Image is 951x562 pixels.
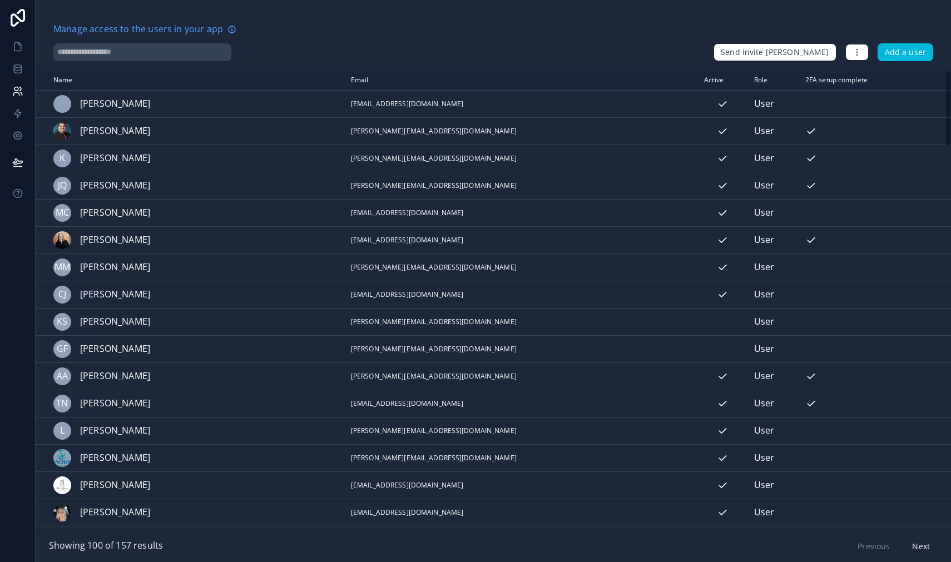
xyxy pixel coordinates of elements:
span: [PERSON_NAME] [80,315,150,329]
td: [PERSON_NAME][EMAIL_ADDRESS][DOMAIN_NAME] [344,253,697,281]
td: [PERSON_NAME][EMAIL_ADDRESS][DOMAIN_NAME] [344,362,697,390]
td: [EMAIL_ADDRESS][DOMAIN_NAME] [344,499,697,526]
span: User [754,124,775,138]
td: [PERSON_NAME][EMAIL_ADDRESS][DOMAIN_NAME] [344,526,697,553]
span: [PERSON_NAME] [80,478,150,493]
td: [EMAIL_ADDRESS][DOMAIN_NAME] [344,281,697,308]
td: [EMAIL_ADDRESS][DOMAIN_NAME] [344,90,697,117]
td: [EMAIL_ADDRESS][DOMAIN_NAME] [344,471,697,499]
td: [PERSON_NAME][EMAIL_ADDRESS][DOMAIN_NAME] [344,308,697,335]
td: [EMAIL_ADDRESS][DOMAIN_NAME] [344,390,697,417]
td: [EMAIL_ADDRESS][DOMAIN_NAME] [344,226,697,253]
span: User [754,505,775,520]
span: AA [57,369,68,384]
span: User [754,369,775,384]
span: [PERSON_NAME] [80,151,150,166]
span: User [754,260,775,275]
span: [PERSON_NAME] [80,287,150,302]
span: [PERSON_NAME] [80,206,150,220]
span: TN [56,396,68,411]
span: User [754,315,775,329]
span: [PERSON_NAME] [80,233,150,247]
span: MM [55,260,70,275]
span: CJ [58,287,66,302]
span: User [754,451,775,465]
th: 2FA setup complete [799,70,914,91]
th: Email [344,70,697,91]
span: MC [56,206,69,220]
span: Manage access to the users in your app [53,22,223,37]
span: [PERSON_NAME] [80,342,150,356]
th: Active [697,70,747,91]
button: Send invite [PERSON_NAME] [714,43,836,61]
td: [PERSON_NAME][EMAIL_ADDRESS][DOMAIN_NAME] [344,444,697,471]
span: [PERSON_NAME] [80,97,150,111]
span: [PERSON_NAME] [80,505,150,520]
span: User [754,97,775,111]
span: GF [57,342,68,356]
span: [PERSON_NAME] [80,369,150,384]
span: Showing 100 of 157 results [49,539,163,553]
span: [PERSON_NAME] [80,260,150,275]
td: [PERSON_NAME][EMAIL_ADDRESS][DOMAIN_NAME] [344,417,697,444]
span: User [754,178,775,193]
a: Manage access to the users in your app [53,22,236,37]
th: Role [747,70,799,91]
button: Next [904,537,938,556]
td: [PERSON_NAME][EMAIL_ADDRESS][DOMAIN_NAME] [344,117,697,145]
span: JQ [58,178,67,193]
button: Add a user [878,43,933,61]
span: User [754,206,775,220]
span: KS [57,315,67,329]
span: [PERSON_NAME] [80,396,150,411]
span: User [754,233,775,247]
span: User [754,287,775,302]
th: Name [36,70,344,91]
span: [PERSON_NAME] [80,124,150,138]
td: [PERSON_NAME][EMAIL_ADDRESS][DOMAIN_NAME] [344,145,697,172]
td: [PERSON_NAME][EMAIL_ADDRESS][DOMAIN_NAME] [344,335,697,362]
div: scrollable content [36,70,951,530]
span: User [754,396,775,411]
span: User [754,424,775,438]
span: [PERSON_NAME] [80,178,150,193]
span: K [60,151,65,166]
span: [PERSON_NAME] [80,424,150,438]
span: User [754,478,775,493]
span: L [60,424,65,438]
span: User [754,342,775,356]
span: User [754,151,775,166]
td: [PERSON_NAME][EMAIL_ADDRESS][DOMAIN_NAME] [344,172,697,199]
td: [EMAIL_ADDRESS][DOMAIN_NAME] [344,199,697,226]
span: [PERSON_NAME] [80,451,150,465]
